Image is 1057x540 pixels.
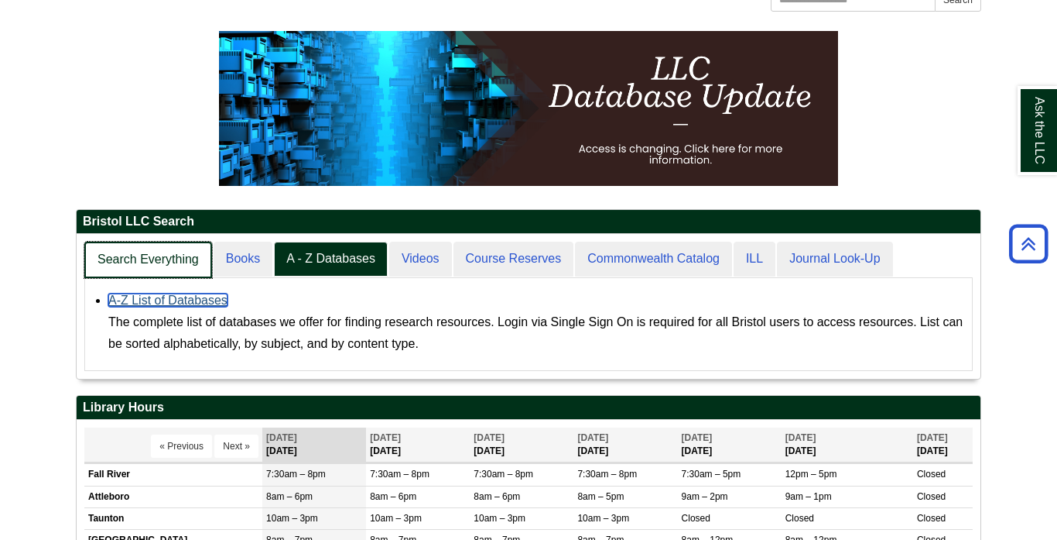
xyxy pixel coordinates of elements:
span: Closed [682,513,710,524]
span: 9am – 2pm [682,491,728,502]
button: « Previous [151,435,212,458]
img: HTML tutorial [219,31,838,186]
span: 8am – 6pm [370,491,416,502]
span: [DATE] [577,432,608,443]
th: [DATE] [366,428,470,463]
th: [DATE] [262,428,366,463]
a: Books [214,242,272,277]
span: 10am – 3pm [474,513,525,524]
span: 8am – 5pm [577,491,624,502]
a: Back to Top [1004,233,1053,254]
span: Closed [917,469,946,480]
a: A - Z Databases [274,242,388,277]
th: [DATE] [678,428,782,463]
td: Fall River [84,464,262,486]
span: 12pm – 5pm [785,469,837,480]
th: [DATE] [573,428,677,463]
span: 7:30am – 8pm [577,469,637,480]
a: Course Reserves [453,242,574,277]
span: 7:30am – 8pm [370,469,429,480]
a: Commonwealth Catalog [575,242,732,277]
span: 10am – 3pm [370,513,422,524]
span: 9am – 1pm [785,491,832,502]
span: 7:30am – 8pm [474,469,533,480]
span: 7:30am – 8pm [266,469,326,480]
a: ILL [734,242,775,277]
span: 8am – 6pm [266,491,313,502]
a: A-Z List of Databases [108,294,227,307]
h2: Library Hours [77,396,980,420]
span: [DATE] [682,432,713,443]
span: 10am – 3pm [577,513,629,524]
span: 8am – 6pm [474,491,520,502]
span: [DATE] [474,432,505,443]
div: The complete list of databases we offer for finding research resources. Login via Single Sign On ... [108,311,964,355]
th: [DATE] [913,428,973,463]
span: Closed [917,513,946,524]
a: Search Everything [84,242,212,278]
span: [DATE] [785,432,816,443]
span: 10am – 3pm [266,513,318,524]
th: [DATE] [782,428,913,463]
td: Attleboro [84,486,262,507]
a: Journal Look-Up [777,242,892,277]
span: [DATE] [917,432,948,443]
a: Videos [389,242,452,277]
span: Closed [785,513,814,524]
button: Next » [214,435,258,458]
span: Closed [917,491,946,502]
td: Taunton [84,507,262,529]
span: [DATE] [266,432,297,443]
h2: Bristol LLC Search [77,210,980,234]
span: [DATE] [370,432,401,443]
span: 7:30am – 5pm [682,469,741,480]
th: [DATE] [470,428,573,463]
